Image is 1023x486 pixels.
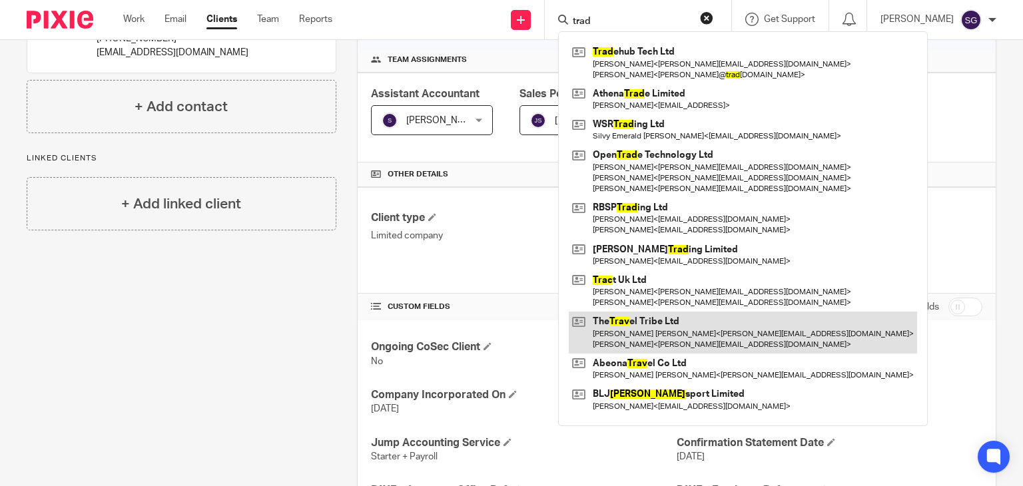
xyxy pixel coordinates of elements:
[27,153,336,164] p: Linked clients
[206,13,237,26] a: Clients
[677,436,982,450] h4: Confirmation Statement Date
[371,452,438,461] span: Starter + Payroll
[406,116,488,125] span: [PERSON_NAME] R
[27,11,93,29] img: Pixie
[880,13,954,26] p: [PERSON_NAME]
[123,13,145,26] a: Work
[555,116,628,125] span: [PERSON_NAME]
[371,211,677,225] h4: Client type
[135,97,228,117] h4: + Add contact
[382,113,398,128] img: svg%3E
[388,55,467,65] span: Team assignments
[371,388,677,402] h4: Company Incorporated On
[388,169,448,180] span: Other details
[121,194,241,214] h4: + Add linked client
[571,16,691,28] input: Search
[677,452,705,461] span: [DATE]
[371,229,677,242] p: Limited company
[371,436,677,450] h4: Jump Accounting Service
[700,11,713,25] button: Clear
[764,15,815,24] span: Get Support
[530,113,546,128] img: svg%3E
[960,9,982,31] img: svg%3E
[257,13,279,26] a: Team
[165,13,186,26] a: Email
[371,89,480,99] span: Assistant Accountant
[371,302,677,312] h4: CUSTOM FIELDS
[371,340,677,354] h4: Ongoing CoSec Client
[519,89,585,99] span: Sales Person
[97,46,248,59] p: [EMAIL_ADDRESS][DOMAIN_NAME]
[299,13,332,26] a: Reports
[371,357,383,366] span: No
[371,404,399,413] span: [DATE]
